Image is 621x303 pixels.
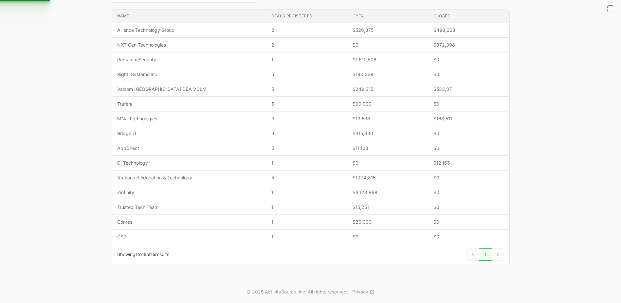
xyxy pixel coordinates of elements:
span: $0 [433,130,504,137]
span: $190,229 [353,71,423,78]
span: AppDirect [117,145,261,151]
span: 5 [271,101,342,107]
span: $90,000 [353,101,423,107]
span: Pentamix Security [117,56,261,63]
span: Bridge IT [117,130,261,137]
span: 5 [271,71,342,78]
span: Valcom [GEOGRAPHIC_DATA] DBA VCLM [117,86,261,92]
span: $0 [433,174,504,181]
span: 2 [271,42,342,48]
span: $0 [433,56,504,63]
span: 3 [271,130,342,137]
span: 2 [271,27,342,33]
span: Alliance Technology Group [117,27,261,33]
span: 1 [271,189,342,196]
span: $1,014,815 [353,174,423,181]
span: $533,371 [433,86,504,92]
span: $498,668 [433,27,504,33]
span: 1 [271,204,342,211]
span: 15 [142,252,146,257]
span: Zinfinity [117,189,261,196]
span: Conres [117,219,261,225]
span: 5 [271,86,342,92]
span: Archangel Education & Technology [117,174,261,181]
span: $249,315 [353,86,423,92]
span: 1 [271,233,342,240]
span: $0 [433,233,504,240]
span: $13,538 [353,115,423,122]
span: 15 [151,252,155,257]
span: $0 [433,101,504,107]
a: 1 [479,248,492,261]
span: CSPi [117,233,261,240]
th: Deals registered [266,10,347,23]
span: $0 [433,145,504,151]
span: | [349,289,351,295]
span: 1 [271,219,342,225]
th: Name [112,10,266,23]
span: $0 [353,233,423,240]
span: Right! Systems Inc [117,71,261,78]
span: $372,398 [433,42,504,48]
span: $20,000 [353,219,423,225]
p: © 2025 ActivitySource, inc. All rights reserved. [247,289,348,295]
span: DI Technology [117,160,261,166]
span: 1 [271,160,342,166]
th: Closed [428,10,509,23]
span: $0 [433,204,504,211]
span: Trusted Tech Team [117,204,261,211]
span: $0 [433,71,504,78]
span: 3 [271,115,342,122]
span: $12,165 [433,160,504,166]
span: $168,511 [433,115,504,122]
span: NXT Gen Technologies [117,42,261,48]
span: $11,103 [353,145,423,151]
span: $0 [353,42,423,48]
span: $3,123,868 [353,189,423,196]
span: $0 [353,160,423,166]
span: 5 [271,145,342,151]
span: $15,251 [353,204,423,211]
span: $0 [433,189,504,196]
span: $526,375 [353,27,423,33]
p: Showing to of results [117,251,169,258]
span: 1 [271,56,342,63]
span: $315,330 [353,130,423,137]
span: Trafera [117,101,261,107]
span: MNJ Technologies [117,115,261,122]
th: Open [347,10,428,23]
span: 1 [136,252,137,257]
span: $0 [433,219,504,225]
span: 5 [271,174,342,181]
span: $1,610,506 [353,56,423,63]
a: Privacy [352,289,375,295]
